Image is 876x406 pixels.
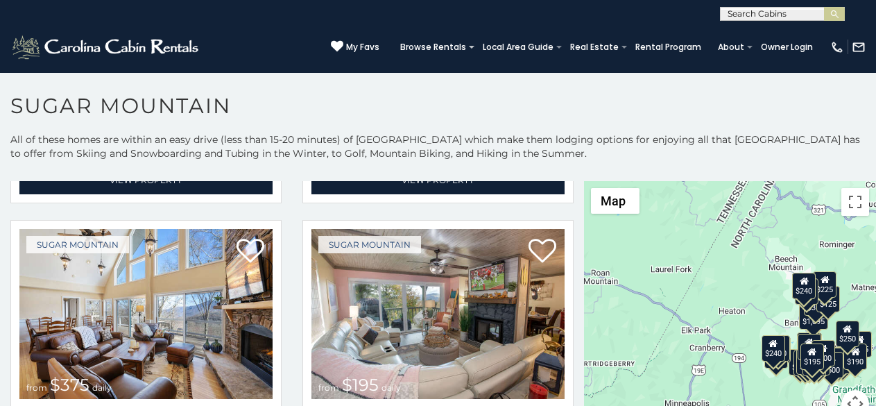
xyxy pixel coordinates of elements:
[331,40,379,54] a: My Favs
[811,340,834,366] div: $200
[803,289,827,315] div: $350
[711,37,751,57] a: About
[843,343,867,369] div: $190
[813,271,836,298] div: $225
[796,348,819,375] div: $175
[342,375,379,395] span: $195
[19,229,273,399] a: Little Sugar Haven from $375 daily
[318,382,339,393] span: from
[766,337,790,363] div: $225
[50,375,89,395] span: $375
[26,382,47,393] span: from
[830,40,844,54] img: phone-regular-white.png
[819,352,843,378] div: $500
[796,332,820,359] div: $190
[766,335,789,361] div: $210
[10,33,203,61] img: White-1-2.png
[318,236,421,253] a: Sugar Mountain
[601,194,626,208] span: Map
[799,303,828,330] div: $1,095
[764,341,788,368] div: $355
[754,37,820,57] a: Owner Login
[797,333,821,360] div: $300
[848,331,871,357] div: $155
[628,37,708,57] a: Rental Program
[529,237,556,267] a: Add to favorites
[346,41,379,53] span: My Favs
[852,40,866,54] img: mail-regular-white.png
[591,188,639,214] button: Change map style
[563,37,626,57] a: Real Estate
[311,229,565,399] img: Skyleaf on Sugar
[19,229,273,399] img: Little Sugar Haven
[237,237,264,267] a: Add to favorites
[816,286,839,312] div: $125
[476,37,560,57] a: Local Area Guide
[841,188,869,216] button: Toggle fullscreen view
[792,273,816,299] div: $240
[393,37,473,57] a: Browse Rentals
[381,382,401,393] span: daily
[26,236,129,253] a: Sugar Mountain
[92,382,112,393] span: daily
[794,278,818,304] div: $170
[311,229,565,399] a: Skyleaf on Sugar from $195 daily
[802,350,825,376] div: $350
[761,335,784,361] div: $240
[793,349,817,375] div: $155
[835,320,859,346] div: $250
[800,344,823,370] div: $195
[826,348,850,374] div: $195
